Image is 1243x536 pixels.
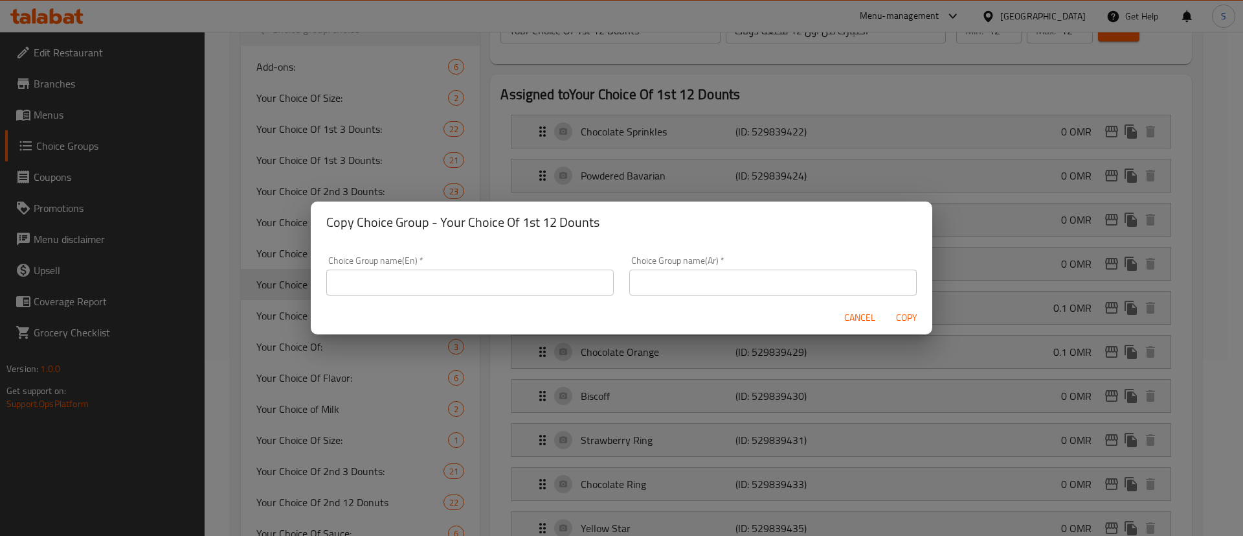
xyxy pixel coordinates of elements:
h2: Copy Choice Group - Your Choice Of 1st 12 Dounts [326,212,917,233]
button: Copy [886,306,927,330]
input: Please enter Choice Group name(en) [326,270,614,296]
span: Cancel [844,310,875,326]
span: Copy [891,310,922,326]
button: Cancel [839,306,880,330]
input: Please enter Choice Group name(ar) [629,270,917,296]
